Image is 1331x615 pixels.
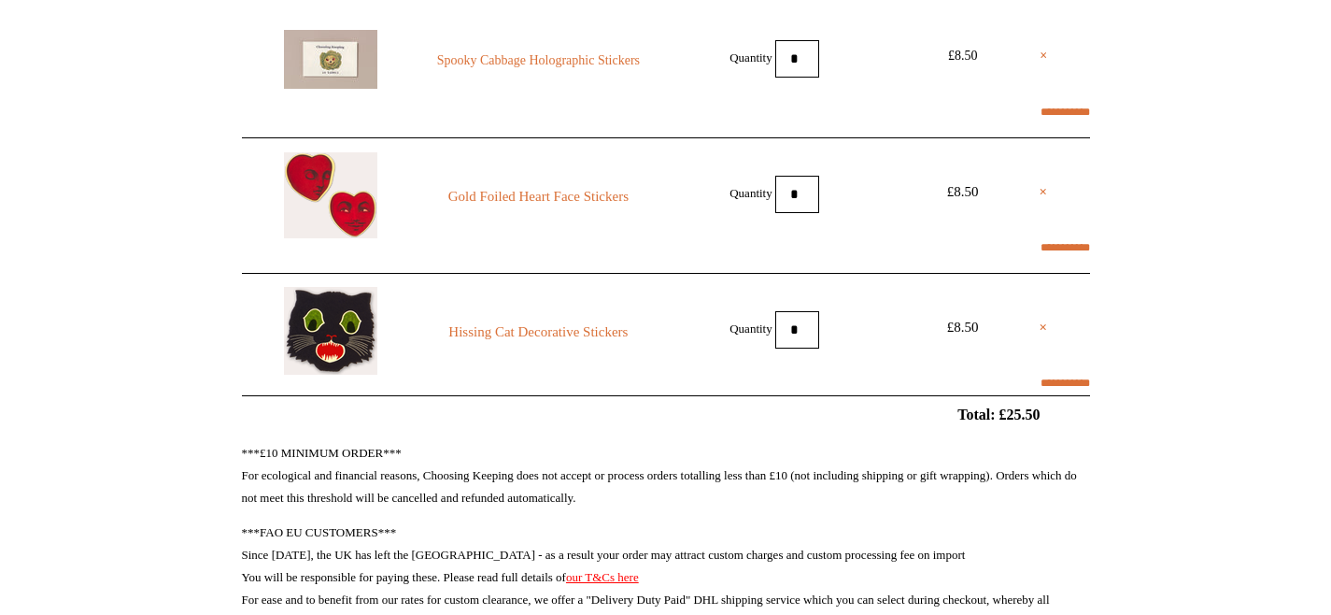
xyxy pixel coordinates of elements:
[284,287,377,375] img: Hissing Cat Decorative Stickers
[921,316,1005,338] div: £8.50
[1040,45,1047,67] a: ×
[284,30,377,89] img: Spooky Cabbage Holographic Stickers
[921,45,1005,67] div: £8.50
[729,185,772,199] label: Quantity
[921,180,1005,203] div: £8.50
[242,442,1090,509] p: ***£10 MINIMUM ORDER*** For ecological and financial reasons, Choosing Keeping does not accept or...
[1040,316,1048,338] a: ×
[411,321,665,343] a: Hissing Cat Decorative Stickers
[199,406,1133,423] h2: Total: £25.50
[1040,180,1048,203] a: ×
[566,570,639,584] a: our T&Cs here
[729,50,772,64] label: Quantity
[729,321,772,335] label: Quantity
[411,185,665,207] a: Gold Foiled Heart Face Stickers
[411,50,665,72] a: Spooky Cabbage Holographic Stickers
[284,152,377,238] img: Gold Foiled Heart Face Stickers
